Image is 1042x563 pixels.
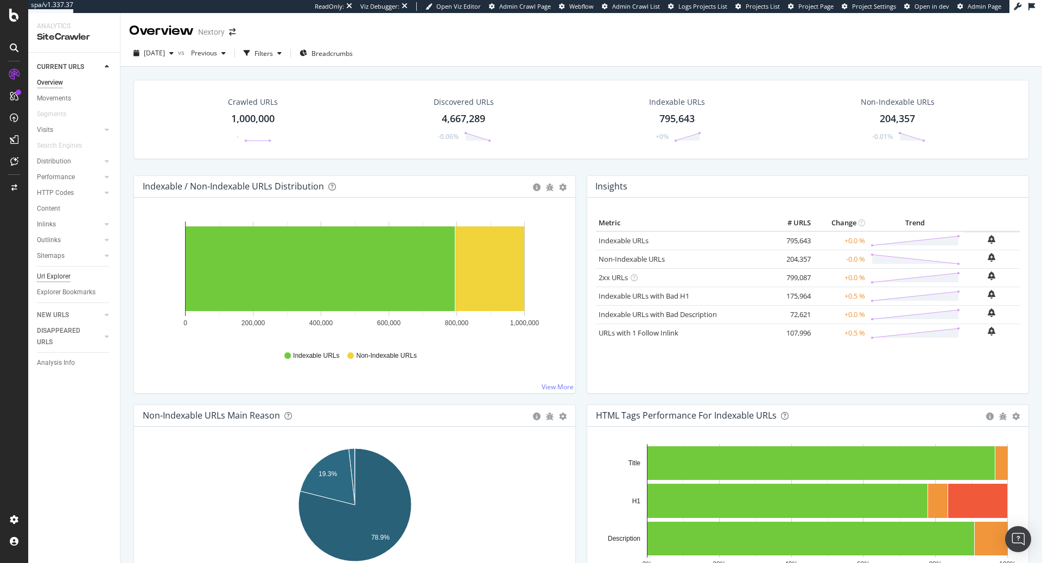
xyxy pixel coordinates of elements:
[37,357,75,369] div: Analysis Info
[599,236,649,245] a: Indexable URLs
[37,309,101,321] a: NEW URLS
[436,2,481,10] span: Open Viz Editor
[999,413,1007,420] div: bug
[988,327,995,336] div: bell-plus
[559,184,567,191] div: gear
[37,61,84,73] div: CURRENT URLS
[356,351,416,360] span: Non-Indexable URLs
[602,2,660,11] a: Admin Crawl List
[599,328,678,338] a: URLs with 1 Follow Inlink
[533,184,541,191] div: circle-info
[37,271,112,282] a: Url Explorer
[143,215,567,341] svg: A chart.
[143,181,324,192] div: Indexable / Non-Indexable URLs Distribution
[315,2,344,11] div: ReadOnly:
[434,97,494,107] div: Discovered URLs
[295,45,357,62] button: Breadcrumbs
[596,215,770,231] th: Metric
[183,319,187,327] text: 0
[37,124,101,136] a: Visits
[546,413,554,420] div: bug
[37,156,101,167] a: Distribution
[499,2,551,10] span: Admin Crawl Page
[37,309,69,321] div: NEW URLS
[37,93,112,104] a: Movements
[798,2,834,10] span: Project Page
[569,2,594,10] span: Webflow
[814,231,868,250] td: +0.0 %
[309,319,333,327] text: 400,000
[143,410,280,421] div: Non-Indexable URLs Main Reason
[770,287,814,305] td: 175,964
[37,61,101,73] a: CURRENT URLS
[37,203,60,214] div: Content
[255,49,273,58] div: Filters
[371,534,390,541] text: 78.9%
[656,132,669,141] div: +0%
[37,287,96,298] div: Explorer Bookmarks
[632,497,641,505] text: H1
[814,324,868,342] td: +0.5 %
[489,2,551,11] a: Admin Crawl Page
[37,271,71,282] div: Url Explorer
[442,112,485,126] div: 4,667,289
[144,48,165,58] span: 2025 Sep. 18th
[37,235,61,246] div: Outlinks
[868,215,963,231] th: Trend
[37,219,101,230] a: Inlinks
[788,2,834,11] a: Project Page
[187,48,217,58] span: Previous
[360,2,399,11] div: Viz Debugger:
[228,97,278,107] div: Crawled URLs
[37,325,101,348] a: DISAPPEARED URLS
[178,48,187,57] span: vs
[678,2,727,10] span: Logs Projects List
[988,290,995,299] div: bell-plus
[37,93,71,104] div: Movements
[872,132,893,141] div: -0.01%
[377,319,401,327] text: 600,000
[533,413,541,420] div: circle-info
[814,268,868,287] td: +0.0 %
[37,187,74,199] div: HTTP Codes
[37,203,112,214] a: Content
[37,109,77,120] a: Segments
[37,235,101,246] a: Outlinks
[735,2,780,11] a: Projects List
[559,413,567,420] div: gear
[37,77,63,88] div: Overview
[770,215,814,231] th: # URLS
[861,97,935,107] div: Non-Indexable URLs
[37,77,112,88] a: Overview
[37,22,111,31] div: Analytics
[438,132,459,141] div: -0.06%
[425,2,481,11] a: Open Viz Editor
[988,235,995,244] div: bell-plus
[988,308,995,317] div: bell-plus
[229,28,236,36] div: arrow-right-arrow-left
[319,470,337,478] text: 19.3%
[595,179,627,194] h4: Insights
[770,324,814,342] td: 107,996
[880,112,915,126] div: 204,357
[129,22,194,40] div: Overview
[612,2,660,10] span: Admin Crawl List
[293,351,339,360] span: Indexable URLs
[904,2,949,11] a: Open in dev
[746,2,780,10] span: Projects List
[814,215,868,231] th: Change
[770,231,814,250] td: 795,643
[542,382,574,391] a: View More
[187,45,230,62] button: Previous
[814,250,868,268] td: -0.0 %
[957,2,1001,11] a: Admin Page
[1005,526,1031,552] div: Open Intercom Messenger
[599,291,689,301] a: Indexable URLs with Bad H1
[770,268,814,287] td: 799,087
[445,319,469,327] text: 800,000
[37,140,82,151] div: Search Engines
[649,97,705,107] div: Indexable URLs
[231,112,275,126] div: 1,000,000
[599,309,717,319] a: Indexable URLs with Bad Description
